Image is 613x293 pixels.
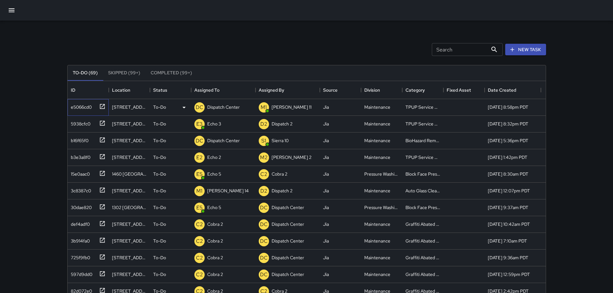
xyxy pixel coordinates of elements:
[68,202,92,211] div: 30dae820
[260,120,267,128] p: D2
[109,81,150,99] div: Location
[153,271,166,278] p: To-Do
[260,187,267,195] p: D2
[364,254,390,261] div: Maintenance
[196,221,203,228] p: C2
[323,188,329,194] div: Jia
[272,271,304,278] p: Dispatch Center
[153,238,166,244] p: To-Do
[112,171,147,177] div: 1460 Broadway
[68,269,92,278] div: 597d9dd0
[447,81,471,99] div: Fixed Asset
[153,254,166,261] p: To-Do
[272,171,287,177] p: Cobra 2
[488,154,527,160] div: 8/23/2025, 1:42pm PDT
[272,154,311,160] p: [PERSON_NAME] 2
[364,221,390,227] div: Maintenance
[405,81,425,99] div: Category
[272,188,293,194] p: Dispatch 2
[272,121,293,127] p: Dispatch 2
[323,238,329,244] div: Jia
[103,65,145,81] button: Skipped (99+)
[68,168,90,177] div: 15e0aac0
[112,121,147,127] div: 1126 Franklin Street
[260,237,268,245] p: DC
[405,121,440,127] div: TPUP Service Requested
[112,254,147,261] div: 2630 Broadway
[364,171,399,177] div: Pressure Washing
[68,185,91,194] div: 3c8387c0
[207,137,240,144] p: Dispatch Center
[364,121,390,127] div: Maintenance
[272,221,304,227] p: Dispatch Center
[260,254,268,262] p: DC
[207,121,221,127] p: Echo 3
[207,171,221,177] p: Echo 5
[323,221,329,227] div: Jia
[488,254,528,261] div: 8/18/2025, 9:36am PDT
[196,170,203,178] p: E5
[260,204,268,212] p: DC
[260,170,267,178] p: C2
[364,204,399,211] div: Pressure Washing
[488,137,528,144] div: 8/25/2025, 5:36pm PDT
[68,81,109,99] div: ID
[153,221,166,227] p: To-Do
[68,135,88,144] div: b16f65f0
[207,188,249,194] p: [PERSON_NAME] 14
[260,221,268,228] p: DC
[443,81,485,99] div: Fixed Asset
[196,104,203,111] p: DC
[196,254,203,262] p: C2
[153,81,167,99] div: Status
[112,204,147,211] div: 1302 Broadway
[488,171,528,177] div: 8/23/2025, 8:30am PDT
[402,81,443,99] div: Category
[112,271,147,278] div: 230 Bay Place
[153,137,166,144] p: To-Do
[364,271,390,278] div: Maintenance
[112,221,147,227] div: 2545 Broadway
[153,121,166,127] p: To-Do
[153,104,166,110] p: To-Do
[153,171,166,177] p: To-Do
[71,81,75,99] div: ID
[488,121,528,127] div: 8/25/2025, 8:32pm PDT
[488,81,516,99] div: Date Created
[255,81,320,99] div: Assigned By
[323,271,329,278] div: Jia
[112,238,147,244] div: 1731 Franklin Street
[196,137,203,145] p: DC
[207,154,221,160] p: Echo 2
[505,44,546,56] button: New Task
[361,81,402,99] div: Division
[323,104,329,110] div: Jia
[323,171,329,177] div: Jia
[207,204,221,211] p: Echo 5
[272,137,289,144] p: Sierra 10
[364,81,380,99] div: Division
[323,81,338,99] div: Source
[112,104,147,110] div: 230 Bay Place
[405,171,440,177] div: Block Face Pressure Washed
[68,218,90,227] div: def4adf0
[68,151,90,160] div: b3e3a8f0
[207,221,223,227] p: Cobra 2
[196,271,203,279] p: C2
[150,81,191,99] div: Status
[260,271,268,279] p: DC
[405,238,440,244] div: Graffiti Abated Large
[68,252,90,261] div: 725f9fb0
[488,204,528,211] div: 8/21/2025, 9:37am PDT
[68,65,103,81] button: To-Do (69)
[488,104,528,110] div: 8/25/2025, 8:58pm PDT
[153,188,166,194] p: To-Do
[323,254,329,261] div: Jia
[112,137,147,144] div: 1733 Broadway
[364,154,390,160] div: Maintenance
[364,137,390,144] div: Maintenance
[112,188,147,194] div: 1245 Broadway
[488,271,530,278] div: 8/15/2025, 12:59pm PDT
[112,81,130,99] div: Location
[68,101,92,110] div: e5066cd0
